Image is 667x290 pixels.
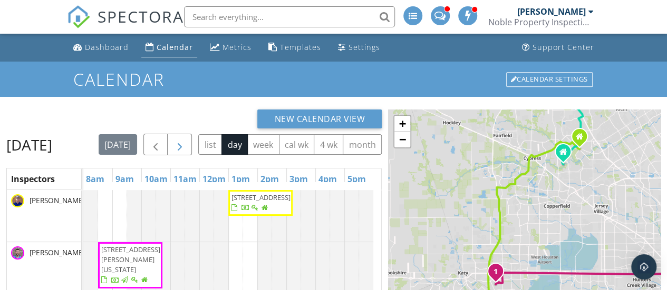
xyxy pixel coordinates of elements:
button: 4 wk [314,134,343,155]
div: Open Intercom Messenger [631,254,656,279]
a: Zoom in [394,116,410,132]
a: 4pm [316,171,340,187]
a: 10am [142,171,170,187]
div: [PERSON_NAME] [517,6,586,17]
div: Noble Property Inspections [488,17,594,27]
span: [PERSON_NAME] [27,247,87,258]
a: Settings [334,38,384,57]
h1: Calendar [73,70,593,88]
button: week [247,134,279,155]
button: list [198,134,222,155]
div: Metrics [223,42,252,52]
button: Next day [167,134,192,155]
span: [STREET_ADDRESS] [231,193,291,202]
a: 9am [113,171,137,187]
a: Calendar [141,38,197,57]
span: SPECTORA [98,5,184,27]
div: Calendar [157,42,193,52]
a: 5pm [345,171,369,187]
button: cal wk [279,134,315,155]
a: SPECTORA [67,14,184,36]
a: Zoom out [394,132,410,147]
button: day [221,134,248,155]
a: Metrics [206,38,256,57]
div: Settings [349,42,380,52]
img: The Best Home Inspection Software - Spectora [67,5,90,28]
div: Calendar Settings [506,72,593,87]
a: 2pm [258,171,282,187]
img: img_9722.jpeg [11,194,24,207]
span: [PERSON_NAME] [27,195,87,206]
i: 1 [494,268,498,276]
a: 1pm [229,171,253,187]
div: 12710 New Cypress Dr. , Cypress TX 77429 [563,152,569,158]
div: Support Center [533,42,594,52]
div: Dashboard [85,42,129,52]
input: Search everything... [184,6,395,27]
a: Calendar Settings [505,71,594,88]
a: 3pm [287,171,311,187]
div: 12403 Laneview Drive, Houston TX 77070 [579,136,586,143]
a: Templates [264,38,325,57]
a: 8am [83,171,107,187]
a: Dashboard [69,38,133,57]
button: [DATE] [99,134,137,155]
div: 1034 Powder River Dr, Katy, TX 77450 [496,271,502,277]
a: 12pm [200,171,228,187]
img: headshot__trevor_bullock.jpg [11,246,24,259]
span: Inspectors [11,173,55,185]
button: month [343,134,382,155]
button: Previous day [143,134,168,155]
h2: [DATE] [6,134,52,155]
button: New Calendar View [257,109,382,128]
a: Support Center [518,38,598,57]
div: Templates [280,42,321,52]
span: [STREET_ADDRESS][PERSON_NAME][US_STATE] [101,245,160,274]
a: 11am [171,171,199,187]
